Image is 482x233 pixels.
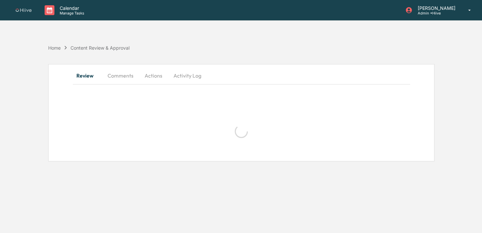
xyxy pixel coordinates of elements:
button: Actions [139,68,168,83]
p: Manage Tasks [54,11,88,15]
div: Home [48,45,61,51]
button: Comments [102,68,139,83]
p: Admin • Hiive [412,11,459,15]
p: Calendar [54,5,88,11]
div: Content Review & Approval [70,45,130,51]
div: secondary tabs example [73,68,410,83]
button: Review [73,68,102,83]
button: Activity Log [168,68,207,83]
img: logo [16,9,31,12]
p: [PERSON_NAME] [412,5,459,11]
